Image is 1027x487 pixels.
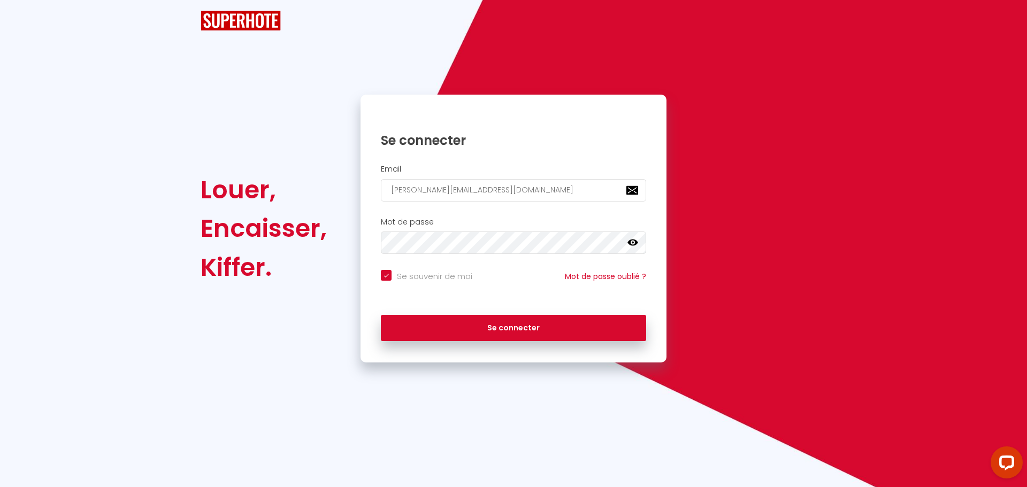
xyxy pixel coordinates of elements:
h2: Mot de passe [381,218,646,227]
input: Ton Email [381,179,646,202]
button: Se connecter [381,315,646,342]
h1: Se connecter [381,132,646,149]
iframe: LiveChat chat widget [982,442,1027,487]
h2: Email [381,165,646,174]
div: Kiffer. [201,248,327,287]
div: Louer, [201,171,327,209]
img: SuperHote logo [201,11,281,30]
div: Encaisser, [201,209,327,248]
a: Mot de passe oublié ? [565,271,646,282]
